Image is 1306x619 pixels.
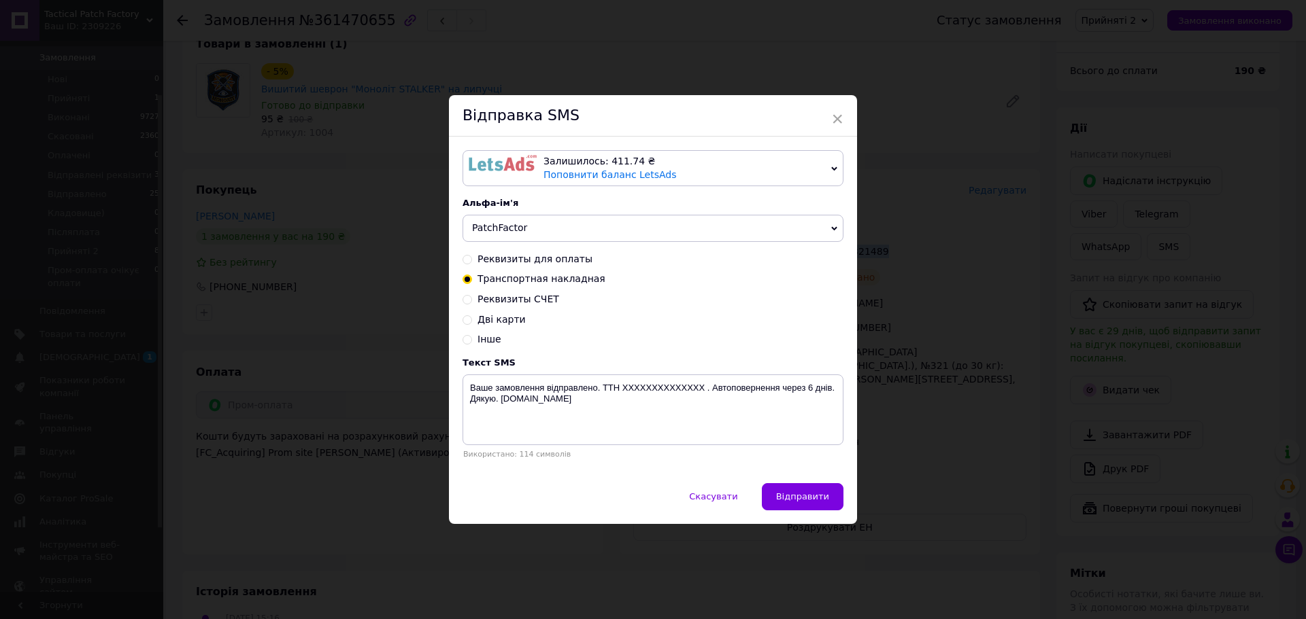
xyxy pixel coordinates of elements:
span: Транспортная накладная [478,273,605,284]
span: Альфа-ім'я [463,198,518,208]
span: × [831,107,843,130]
textarea: Ваше замовлення відправлено. ТТН XXXXXXXXXXXXXX . Автоповернення через 6 днів. Дякую. [DOMAIN_NAME] [463,374,843,445]
span: Відправити [776,491,829,501]
span: PatchFactor [472,222,527,233]
button: Скасувати [675,483,752,510]
span: Реквизиты СЧЕТ [478,294,559,304]
div: Залишилось: 411.74 ₴ [543,155,826,169]
span: Дві карти [478,314,526,325]
div: Використано: 114 символів [463,450,843,459]
div: Відправка SMS [449,95,857,137]
span: Реквизиты для оплаты [478,253,592,264]
div: Текст SMS [463,357,843,368]
span: Інше [478,334,501,344]
span: Скасувати [689,491,737,501]
button: Відправити [762,483,843,510]
a: Поповнити баланс LetsAds [543,169,677,180]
